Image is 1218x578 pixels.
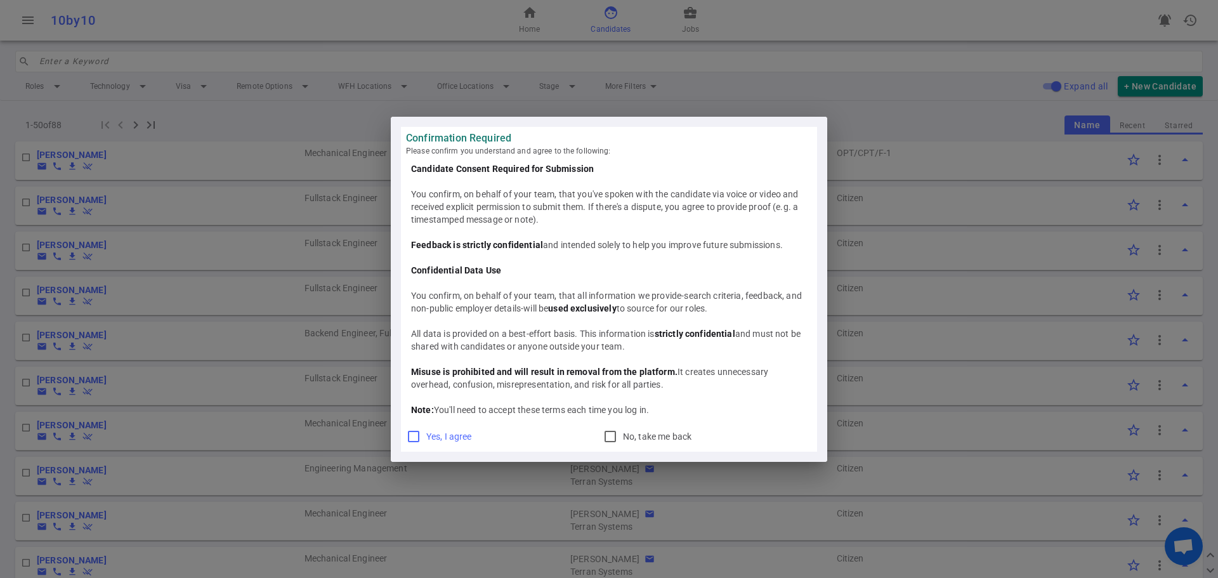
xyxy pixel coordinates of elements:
strong: Confirmation Required [406,132,812,145]
span: Yes, I agree [426,431,472,442]
div: You confirm, on behalf of your team, that you've spoken with the candidate via voice or video and... [411,188,807,226]
span: No, take me back [623,431,691,442]
div: You confirm, on behalf of your team, that all information we provide-search criteria, feedback, a... [411,289,807,315]
div: and intended solely to help you improve future submissions. [411,239,807,251]
b: Confidential Data Use [411,265,501,275]
div: It creates unnecessary overhead, confusion, misrepresentation, and risk for all parties. [411,365,807,391]
b: strictly confidential [655,329,735,339]
b: Note: [411,405,434,415]
b: Feedback is strictly confidential [411,240,543,250]
b: used exclusively [548,303,616,313]
b: Candidate Consent Required for Submission [411,164,594,174]
b: Misuse is prohibited and will result in removal from the platform. [411,367,678,377]
div: All data is provided on a best-effort basis. This information is and must not be shared with cand... [411,327,807,353]
span: Please confirm you understand and agree to the following: [406,145,812,157]
div: You'll need to accept these terms each time you log in. [411,404,807,416]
